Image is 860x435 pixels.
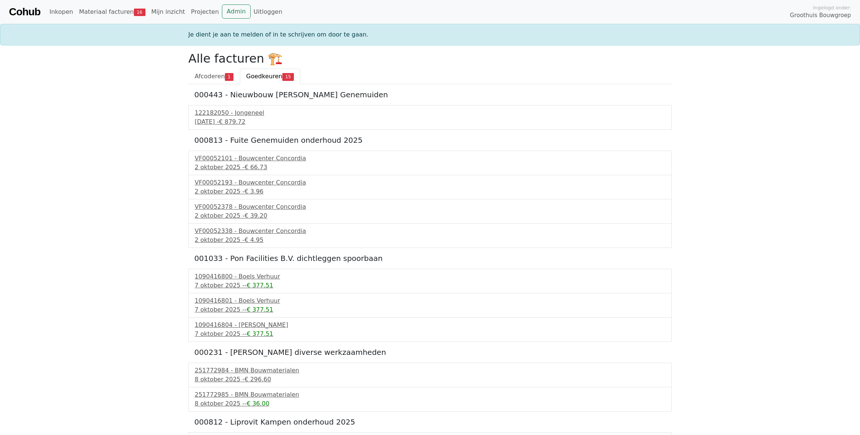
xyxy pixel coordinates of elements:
[188,4,222,19] a: Projecten
[245,306,273,313] span: -€ 377.51
[245,282,273,289] span: -€ 377.51
[134,9,145,16] span: 16
[195,305,665,314] div: 7 oktober 2025 -
[195,375,665,384] div: 8 oktober 2025 -
[194,348,666,357] h5: 000231 - [PERSON_NAME] diverse werkzaamheden
[195,187,665,196] div: 2 oktober 2025 -
[225,73,233,81] span: 1
[195,321,665,330] div: 1090416804 - [PERSON_NAME]
[195,236,665,245] div: 2 oktober 2025 -
[194,254,666,263] h5: 001033 - Pon Facilities B.V. dichtleggen spoorbaan
[245,236,264,243] span: € 4.95
[246,73,282,80] span: Goedkeuren
[245,164,267,171] span: € 66.73
[195,321,665,338] a: 1090416804 - [PERSON_NAME]7 oktober 2025 --€ 377.51
[195,154,665,163] div: VF00052101 - Bouwcenter Concordia
[219,118,245,125] span: € 879.72
[195,399,665,408] div: 8 oktober 2025 -
[245,188,264,195] span: € 3.96
[790,11,851,20] span: Groothuis Bouwgroep
[46,4,76,19] a: Inkopen
[245,330,273,337] span: -€ 377.51
[813,4,851,11] span: Ingelogd onder:
[195,108,665,117] div: 122182050 - Jongeneel
[195,296,665,314] a: 1090416801 - Boels Verhuur7 oktober 2025 --€ 377.51
[195,117,665,126] div: [DATE] -
[195,108,665,126] a: 122182050 - Jongeneel[DATE] -€ 879.72
[9,3,40,21] a: Cohub
[195,202,665,220] a: VF00052378 - Bouwcenter Concordia2 oktober 2025 -€ 39.20
[194,90,666,99] h5: 000443 - Nieuwbouw [PERSON_NAME] Genemuiden
[188,69,240,84] a: Afcoderen1
[195,227,665,245] a: VF00052338 - Bouwcenter Concordia2 oktober 2025 -€ 4.95
[195,163,665,172] div: 2 oktober 2025 -
[195,366,665,375] div: 251772984 - BMN Bouwmaterialen
[245,400,270,407] span: -€ 36.00
[245,212,267,219] span: € 39.20
[222,4,251,19] a: Admin
[195,73,225,80] span: Afcoderen
[282,73,294,81] span: 15
[195,178,665,187] div: VF00052193 - Bouwcenter Concordia
[195,227,665,236] div: VF00052338 - Bouwcenter Concordia
[251,4,285,19] a: Uitloggen
[195,272,665,281] div: 1090416800 - Boels Verhuur
[194,417,666,426] h5: 000812 - Liprovit Kampen onderhoud 2025
[195,154,665,172] a: VF00052101 - Bouwcenter Concordia2 oktober 2025 -€ 66.73
[194,136,666,145] h5: 000813 - Fuite Genemuiden onderhoud 2025
[195,202,665,211] div: VF00052378 - Bouwcenter Concordia
[195,211,665,220] div: 2 oktober 2025 -
[188,51,672,66] h2: Alle facturen 🏗️
[184,30,676,39] div: Je dient je aan te melden of in te schrijven om door te gaan.
[195,272,665,290] a: 1090416800 - Boels Verhuur7 oktober 2025 --€ 377.51
[195,178,665,196] a: VF00052193 - Bouwcenter Concordia2 oktober 2025 -€ 3.96
[195,330,665,338] div: 7 oktober 2025 -
[245,376,271,383] span: € 296.60
[148,4,188,19] a: Mijn inzicht
[195,390,665,408] a: 251772985 - BMN Bouwmaterialen8 oktober 2025 --€ 36.00
[240,69,300,84] a: Goedkeuren15
[195,366,665,384] a: 251772984 - BMN Bouwmaterialen8 oktober 2025 -€ 296.60
[76,4,148,19] a: Materiaal facturen16
[195,281,665,290] div: 7 oktober 2025 -
[195,390,665,399] div: 251772985 - BMN Bouwmaterialen
[195,296,665,305] div: 1090416801 - Boels Verhuur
